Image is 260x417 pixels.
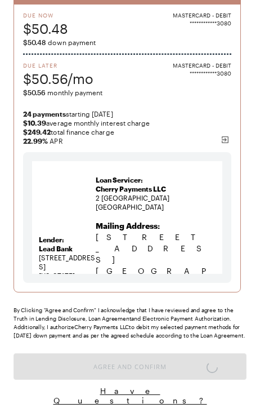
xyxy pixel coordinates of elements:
[23,118,231,127] span: average monthly interest charge
[23,38,231,47] span: down payment
[23,88,46,96] span: $50.56
[14,306,246,340] div: By Clicking "Agree and Confirm" I acknowledge that I have reviewed and agree to the Truth in Lend...
[173,11,231,19] span: MASTERCARD - DEBIT
[39,236,64,243] strong: Lender:
[23,38,46,46] span: $50.48
[23,88,231,97] span: monthly payment
[23,109,231,118] span: starting [DATE]
[39,245,73,252] strong: Lead Bank
[96,176,143,184] strong: Loan Servicer:
[221,135,230,144] img: svg%3e
[173,61,231,69] span: MASTERCARD - DEBIT
[23,119,46,127] strong: $10.39
[23,128,51,136] strong: $249.42
[14,385,246,406] button: Have Questions?
[23,110,66,118] strong: 24 payments
[23,127,231,136] span: total finance charge
[96,220,216,299] p: [STREET_ADDRESS] [GEOGRAPHIC_DATA]
[23,11,68,19] span: Due Now
[23,61,93,69] span: Due Later
[23,69,93,88] span: $50.56/mo
[96,185,166,193] span: Cherry Payments LLC
[14,353,246,380] button: Agree and Confirm
[96,221,160,230] b: Mailing Address:
[23,19,68,38] span: $50.48
[23,136,231,145] span: APR
[23,137,48,145] b: 22.99 %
